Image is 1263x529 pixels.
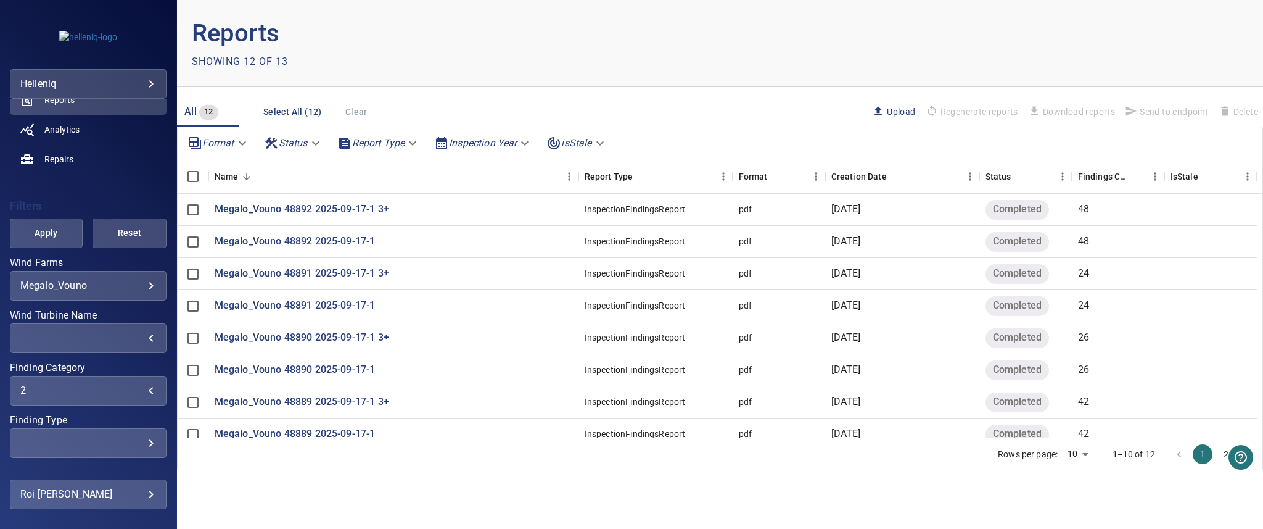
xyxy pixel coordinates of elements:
label: Wind Farms [10,258,167,268]
button: Apply [9,219,83,248]
a: repairs noActive [10,144,167,174]
p: 26 [1078,331,1089,345]
a: Megalo_Vouno 48890 2025-09-17-1 3+ [215,331,389,345]
p: [DATE] [831,427,861,441]
div: InspectionFindingsReport [585,331,686,344]
div: Inspection Year [429,132,537,154]
p: Reports [192,15,720,52]
div: Status [259,132,327,154]
a: analytics noActive [10,115,167,144]
em: Format [202,137,234,149]
p: [DATE] [831,363,861,377]
div: 10 [1063,445,1092,463]
div: Name [215,159,239,194]
button: Sort [633,168,650,185]
button: Menu [807,167,825,186]
div: isStale [541,132,611,154]
div: Creation Date [825,159,979,194]
div: InspectionFindingsReport [585,428,686,440]
button: Sort [1198,168,1216,185]
div: InspectionFindingsReport [585,364,686,376]
div: InspectionFindingsReport [585,203,686,215]
div: pdf [739,299,752,312]
span: Completed [985,331,1049,345]
a: Megalo_Vouno 48891 2025-09-17-1 [215,299,376,313]
a: Megalo_Vouno 48892 2025-09-17-1 [215,235,376,249]
a: reports active [10,85,167,115]
button: Menu [714,167,733,186]
img: helleniq-logo [59,31,117,43]
div: helleniq [10,69,167,99]
p: 48 [1078,202,1089,217]
div: pdf [739,396,752,408]
p: 48 [1078,235,1089,249]
p: Showing 12 of 13 [192,54,288,69]
button: Menu [1146,167,1164,186]
p: [DATE] [831,202,861,217]
div: pdf [739,331,752,344]
div: helleniq [20,74,156,94]
button: Upload [867,101,920,122]
a: Megalo_Vouno 48889 2025-09-17-1 3+ [215,395,389,409]
nav: pagination navigation [1167,444,1261,464]
p: 24 [1078,267,1089,281]
button: Reset [93,219,166,248]
span: Repairs [44,153,73,165]
div: InspectionFindingsReport [585,299,686,312]
p: Rows per page: [998,448,1058,460]
p: [DATE] [831,235,861,249]
div: InspectionFindingsReport [585,267,686,280]
span: 12 [199,105,218,119]
div: pdf [739,235,752,248]
button: Sort [887,168,904,185]
div: Wind Turbine Name [10,323,167,353]
a: Megalo_Vouno 48891 2025-09-17-1 3+ [215,267,389,281]
button: Sort [768,168,785,185]
button: Go to page 2 [1216,444,1236,464]
span: Completed [985,427,1049,441]
button: Sort [1011,168,1029,185]
div: Finding Type [10,428,167,458]
button: Sort [238,168,255,185]
div: Report Type [332,132,425,154]
label: Wind Turbine Name [10,310,167,320]
button: Sort [1129,168,1146,185]
span: Reset [108,225,150,241]
span: Completed [985,363,1049,377]
span: Completed [985,299,1049,313]
span: Apply [25,225,67,241]
em: Inspection Year [449,137,517,149]
span: Completed [985,235,1049,249]
div: Megalo_Vouno [20,280,156,291]
button: page 1 [1193,444,1212,464]
p: 1–10 of 12 [1113,448,1156,460]
div: Findings Count [1072,159,1164,194]
button: Menu [961,167,979,186]
div: pdf [739,267,752,280]
p: [DATE] [831,395,861,409]
em: Report Type [352,137,405,149]
div: 2 [20,385,156,396]
p: 24 [1078,299,1089,313]
div: InspectionFindingsReport [585,235,686,248]
a: Megalo_Vouno 48890 2025-09-17-1 [215,363,376,377]
div: Status [979,159,1072,194]
div: Format [183,132,254,154]
div: pdf [739,364,752,376]
div: Format [739,159,768,194]
p: 26 [1078,363,1089,377]
div: Format [733,159,825,194]
span: Completed [985,267,1049,281]
button: Menu [560,167,578,186]
p: [DATE] [831,331,861,345]
em: Status [279,137,308,149]
div: Name [208,159,578,194]
a: Megalo_Vouno 48892 2025-09-17-1 3+ [215,202,389,217]
div: Finding Category [10,376,167,406]
p: 42 [1078,395,1089,409]
div: Report Type [585,159,633,194]
div: InspectionFindingsReport [585,396,686,408]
